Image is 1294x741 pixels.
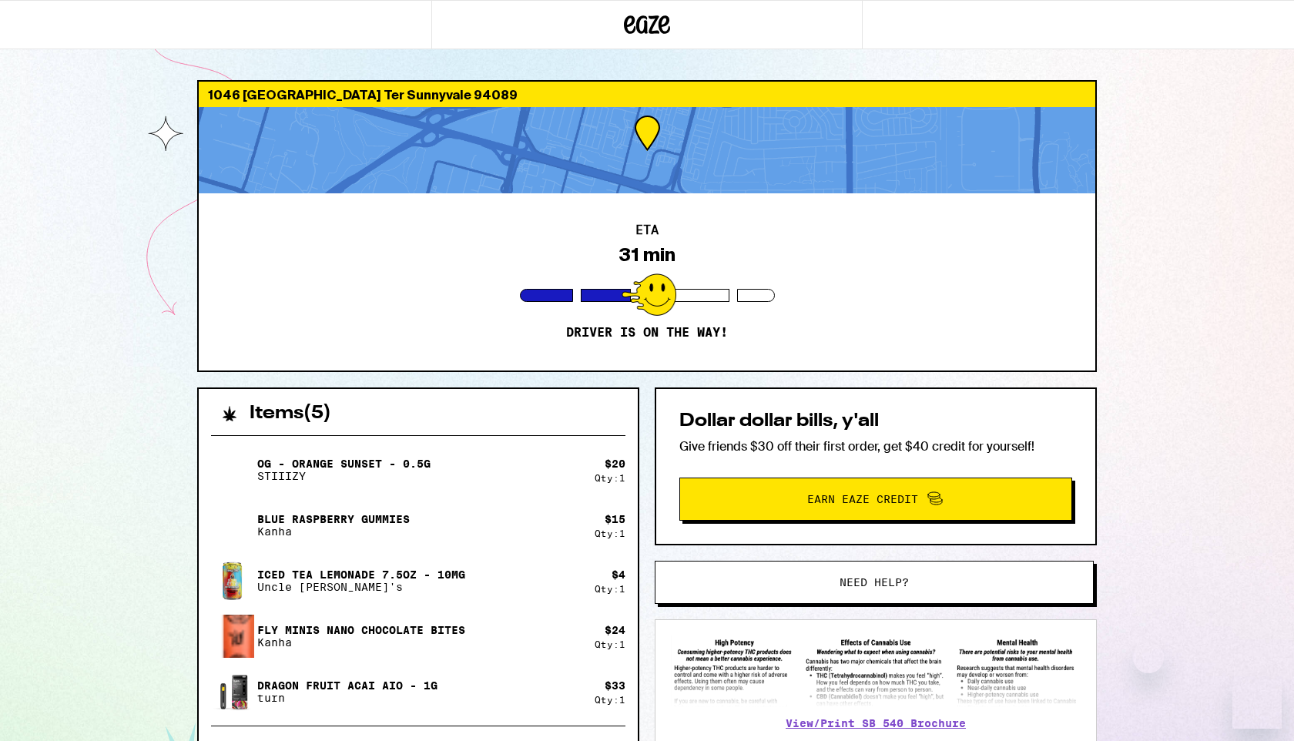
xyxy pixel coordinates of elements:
[257,568,465,581] p: Iced Tea Lemonade 7.5oz - 10mg
[257,525,410,538] p: Kanha
[211,559,254,602] img: Iced Tea Lemonade 7.5oz - 10mg
[595,473,625,483] div: Qty: 1
[257,624,465,636] p: Fly Minis Nano Chocolate Bites
[257,458,431,470] p: OG - Orange Sunset - 0.5g
[1133,642,1164,673] iframe: Close message
[679,478,1072,521] button: Earn Eaze Credit
[605,679,625,692] div: $ 33
[1232,679,1282,729] iframe: Button to launch messaging window
[595,528,625,538] div: Qty: 1
[619,244,675,266] div: 31 min
[566,325,728,340] p: Driver is on the way!
[257,679,437,692] p: Dragon Fruit Acai AIO - 1g
[257,581,465,593] p: Uncle [PERSON_NAME]'s
[257,692,437,704] p: turn
[199,82,1095,107] div: 1046 [GEOGRAPHIC_DATA] Ter Sunnyvale 94089
[595,639,625,649] div: Qty: 1
[840,577,909,588] span: Need help?
[211,504,254,547] img: Blue Raspberry Gummies
[211,670,254,713] img: Dragon Fruit Acai AIO - 1g
[605,513,625,525] div: $ 15
[257,636,465,649] p: Kanha
[257,470,431,482] p: STIIIZY
[605,458,625,470] div: $ 20
[257,513,410,525] p: Blue Raspberry Gummies
[211,448,254,491] img: OG - Orange Sunset - 0.5g
[635,224,659,236] h2: ETA
[612,568,625,581] div: $ 4
[786,717,966,729] a: View/Print SB 540 Brochure
[595,695,625,705] div: Qty: 1
[679,438,1072,454] p: Give friends $30 off their first order, get $40 credit for yourself!
[807,494,918,505] span: Earn Eaze Credit
[211,578,254,693] img: Fly Minis Nano Chocolate Bites
[679,412,1072,431] h2: Dollar dollar bills, y'all
[605,624,625,636] div: $ 24
[250,404,331,423] h2: Items ( 5 )
[671,635,1081,707] img: SB 540 Brochure preview
[655,561,1094,604] button: Need help?
[595,584,625,594] div: Qty: 1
